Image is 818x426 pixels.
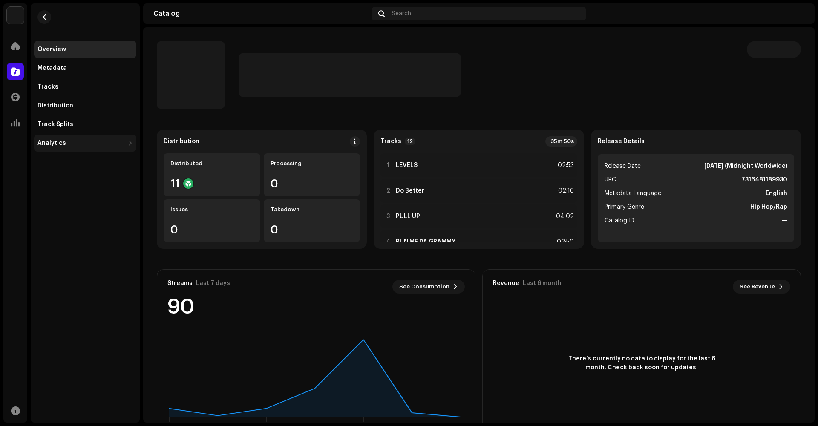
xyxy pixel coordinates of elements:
[170,206,253,213] div: Issues
[493,280,519,287] div: Revenue
[740,278,775,295] span: See Revenue
[545,136,577,147] div: 35m 50s
[782,216,787,226] strong: —
[34,135,136,152] re-m-nav-dropdown: Analytics
[555,186,574,196] div: 02:16
[396,239,455,245] strong: RUN ME DA GRAMMY
[750,202,787,212] strong: Hip Hop/Rap
[392,10,411,17] span: Search
[405,138,415,145] p-badge: 12
[704,161,787,171] strong: [DATE] (Midnight Worldwide)
[196,280,230,287] div: Last 7 days
[396,213,420,220] strong: PULL UP
[170,160,253,167] div: Distributed
[34,97,136,114] re-m-nav-item: Distribution
[392,280,465,294] button: See Consumption
[766,188,787,199] strong: English
[396,187,424,194] strong: Do Better
[37,121,73,128] div: Track Splits
[733,280,790,294] button: See Revenue
[605,161,641,171] span: Release Date
[164,138,199,145] div: Distribution
[555,237,574,247] div: 02:50
[37,140,66,147] div: Analytics
[741,175,787,185] strong: 7316481189930
[605,175,616,185] span: UPC
[37,46,66,53] div: Overview
[396,162,418,169] strong: LEVELS
[555,211,574,222] div: 04:02
[605,202,644,212] span: Primary Genre
[153,10,368,17] div: Catalog
[271,160,354,167] div: Processing
[37,102,73,109] div: Distribution
[7,7,24,24] img: 190830b2-3b53-4b0d-992c-d3620458de1d
[380,138,401,145] strong: Tracks
[167,280,193,287] div: Streams
[791,7,804,20] img: b63b6334-7afc-4413-9254-c9ec4fb9dbdb
[37,65,67,72] div: Metadata
[34,116,136,133] re-m-nav-item: Track Splits
[555,160,574,170] div: 02:53
[271,206,354,213] div: Takedown
[399,278,449,295] span: See Consumption
[34,78,136,95] re-m-nav-item: Tracks
[605,216,634,226] span: Catalog ID
[34,41,136,58] re-m-nav-item: Overview
[605,188,661,199] span: Metadata Language
[565,354,718,372] span: There's currently no data to display for the last 6 month. Check back soon for updates.
[523,280,562,287] div: Last 6 month
[34,60,136,77] re-m-nav-item: Metadata
[598,138,645,145] strong: Release Details
[37,83,58,90] div: Tracks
